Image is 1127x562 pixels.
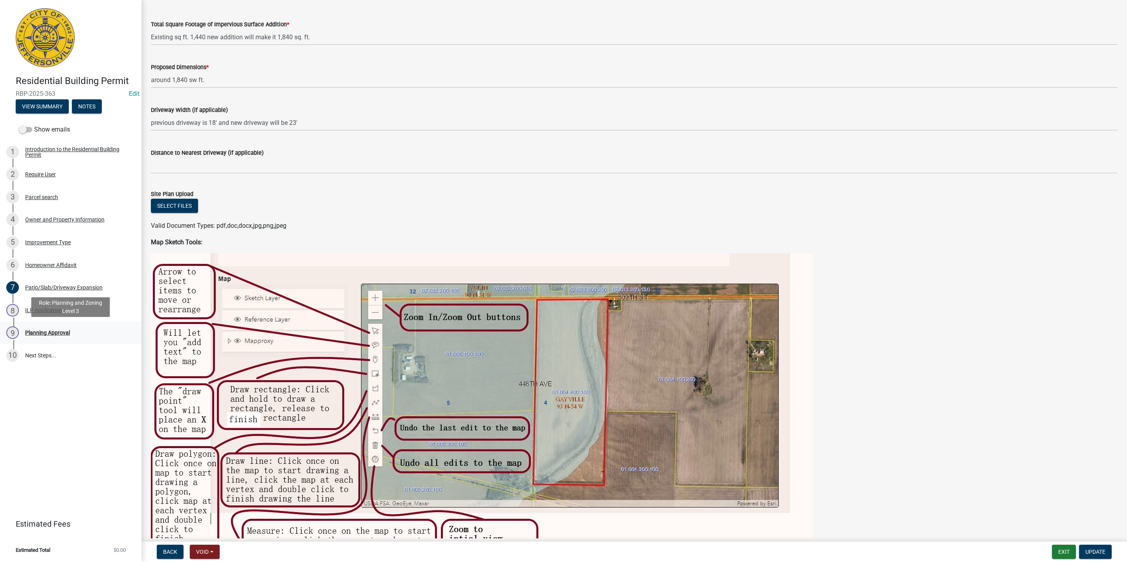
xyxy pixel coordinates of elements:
[196,549,209,555] span: Void
[31,297,110,317] div: Role: Planning and Zoning Level 3
[151,222,286,229] span: Valid Document Types: pdf,doc,docx,jpg,png,jpeg
[25,172,56,177] div: Require User
[72,104,102,110] wm-modal-confirm: Notes
[129,90,139,97] a: Edit
[25,146,129,157] div: Introduction to the Residential Building Permit
[16,99,69,113] button: View Summary
[25,285,103,290] div: Patio/Slab/Driveway Expansion
[16,547,50,553] span: Estimated Total
[151,238,202,246] strong: Map Sketch Tools:
[25,240,71,245] div: Improvement Type
[1079,545,1112,559] button: Update
[6,349,19,362] div: 10
[151,22,289,27] label: Total Square Footage of Impervious Surface Addition
[190,545,220,559] button: Void
[157,545,184,559] button: Back
[25,262,77,268] div: Homeowner Affidavit
[25,308,62,313] div: ILP Application
[151,199,198,213] button: Select files
[151,192,193,197] label: Site Plan Upload
[6,191,19,203] div: 3
[19,125,70,134] label: Show emails
[16,90,126,97] span: RBP-2025-363
[151,108,228,113] label: Driveway Width (if applicable)
[1052,545,1076,559] button: Exit
[6,304,19,317] div: 8
[114,547,126,553] span: $0.00
[6,326,19,339] div: 9
[6,281,19,294] div: 7
[25,330,70,335] div: Planning Approval
[129,90,139,97] wm-modal-confirm: Edit Application Number
[6,213,19,226] div: 4
[6,236,19,249] div: 5
[16,8,75,67] img: City of Jeffersonville, Indiana
[6,168,19,181] div: 2
[151,150,264,156] label: Distance to Nearest Driveway (if applicable)
[6,259,19,271] div: 6
[151,65,209,70] label: Proposed Dimensions
[6,146,19,158] div: 1
[163,549,177,555] span: Back
[6,516,129,532] a: Estimated Fees
[72,99,102,113] button: Notes
[25,194,58,200] div: Parcel search
[25,217,105,222] div: Owner and Property Information
[1085,549,1105,555] span: Update
[16,104,69,110] wm-modal-confirm: Summary
[16,75,135,87] h4: Residential Building Permit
